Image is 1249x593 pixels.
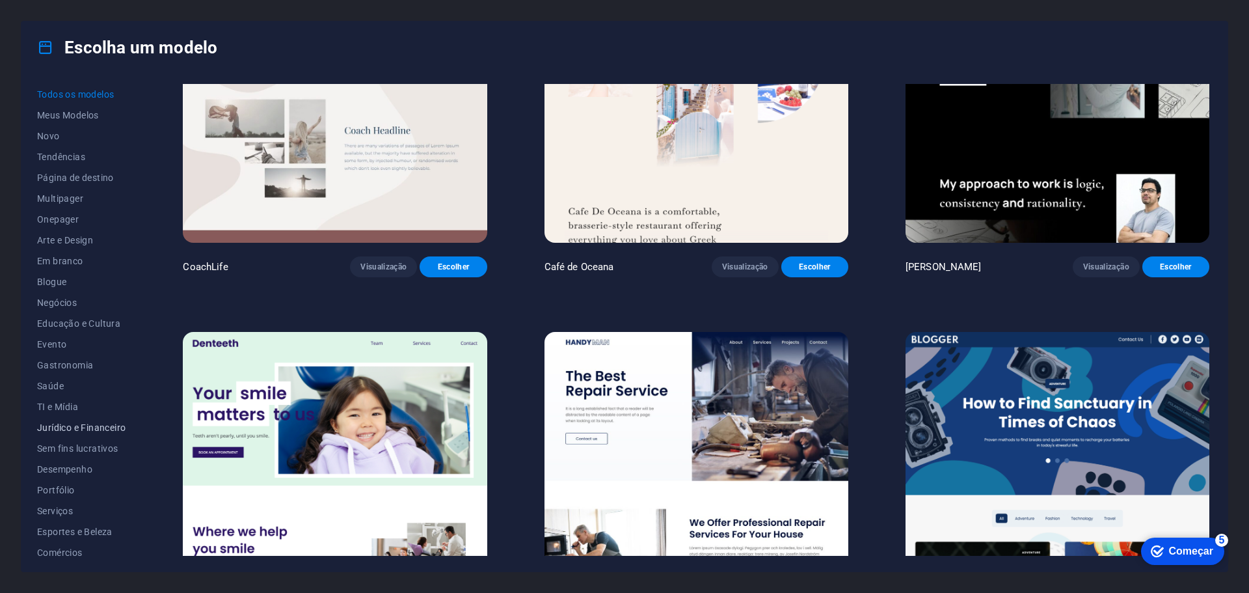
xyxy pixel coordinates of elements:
[35,14,79,25] font: Começar
[37,297,77,308] font: Negócios
[37,355,126,376] button: Gastronomia
[37,334,126,355] button: Evento
[1073,256,1140,277] button: Visualização
[37,292,126,313] button: Negócios
[37,84,126,105] button: Todos os modelos
[37,235,93,245] font: Arte e Design
[37,438,126,459] button: Sem fins lucrativos
[37,521,126,542] button: Esportes e Beleza
[64,38,217,57] font: Escolha um modelo
[37,256,83,266] font: Em branco
[37,459,126,480] button: Desempenho
[37,339,66,350] font: Evento
[37,126,126,146] button: Novo
[37,527,113,537] font: Esportes e Beleza
[37,402,78,412] font: TI e Mídia
[37,193,83,204] font: Multipager
[37,230,126,251] button: Arte e Design
[712,256,779,277] button: Visualização
[722,262,768,271] font: Visualização
[350,256,417,277] button: Visualização
[37,271,126,292] button: Blogue
[37,501,126,521] button: Serviços
[37,318,120,329] font: Educação e Cultura
[799,262,831,271] font: Escolher
[37,105,126,126] button: Meus Modelos
[37,480,126,501] button: Portfólio
[37,542,126,563] button: Comércios
[37,251,126,271] button: Em branco
[37,110,99,120] font: Meus Modelos
[1083,262,1129,271] font: Visualização
[37,506,73,516] font: Serviços
[37,209,126,230] button: Onepager
[37,313,126,334] button: Educação e Cultura
[37,167,126,188] button: Página de destino
[781,256,848,277] button: Escolher
[438,262,470,271] font: Escolher
[360,262,407,271] font: Visualização
[37,376,126,396] button: Saúde
[420,256,487,277] button: Escolher
[37,131,60,141] font: Novo
[37,422,126,433] font: Jurídico e Financeiro
[85,3,91,14] font: 5
[1142,256,1209,277] button: Escolher
[37,172,114,183] font: Página de destino
[37,485,75,495] font: Portfólio
[1160,262,1192,271] font: Escolher
[37,381,64,391] font: Saúde
[37,360,93,370] font: Gastronomia
[37,443,118,454] font: Sem fins lucrativos
[37,464,92,475] font: Desempenho
[906,261,982,273] font: [PERSON_NAME]
[37,277,66,287] font: Blogue
[37,417,126,438] button: Jurídico e Financeiro
[183,261,228,273] font: CoachLife
[37,547,83,558] font: Comércios
[544,261,614,273] font: Café de Oceana
[37,396,126,417] button: TI e Mídia
[37,152,85,162] font: Tendências
[37,188,126,209] button: Multipager
[37,214,79,225] font: Onepager
[37,146,126,167] button: Tendências
[7,7,90,34] div: Começar 5 itens restantes, 0% concluído
[37,89,114,100] font: Todos os modelos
